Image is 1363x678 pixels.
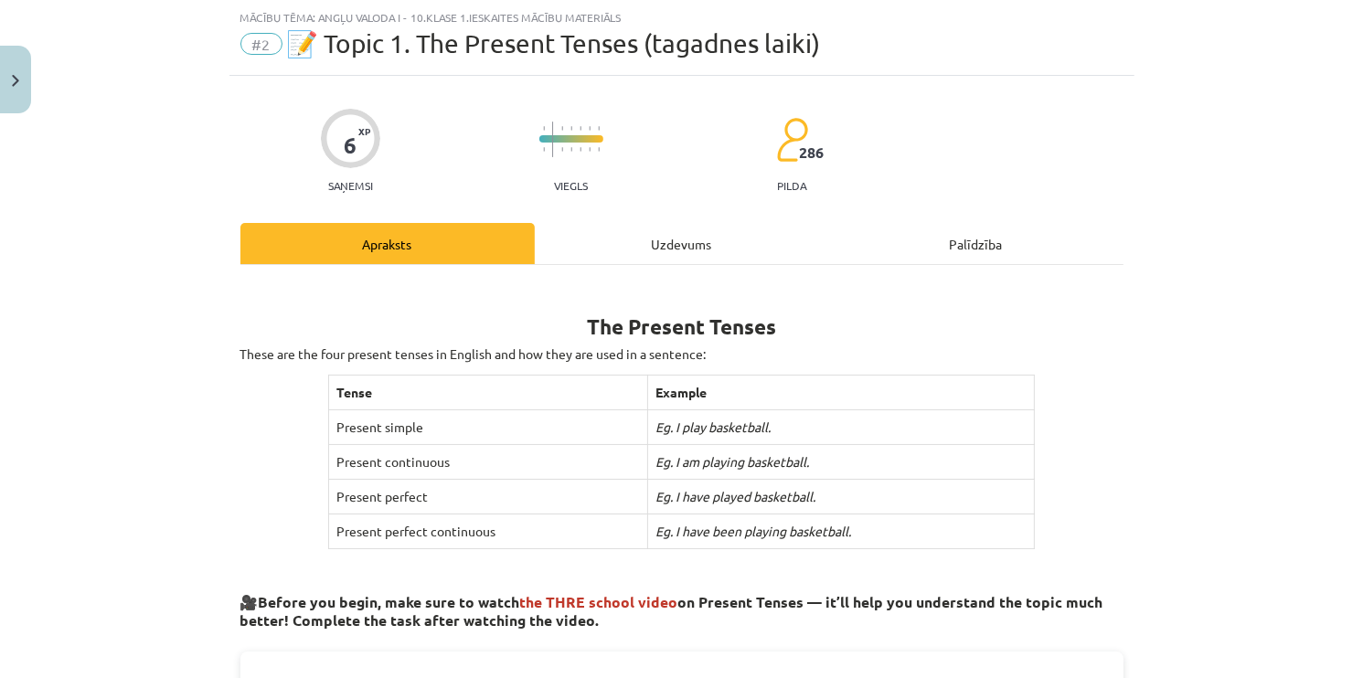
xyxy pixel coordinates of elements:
[777,179,806,192] p: pilda
[329,410,648,445] td: Present simple
[570,126,572,131] img: icon-short-line-57e1e144782c952c97e751825c79c345078a6d821885a25fce030b3d8c18986b.svg
[552,122,554,157] img: icon-long-line-d9ea69661e0d244f92f715978eff75569469978d946b2353a9bb055b3ed8787d.svg
[240,33,282,55] span: #2
[329,445,648,480] td: Present continuous
[580,147,581,152] img: icon-short-line-57e1e144782c952c97e751825c79c345078a6d821885a25fce030b3d8c18986b.svg
[329,480,648,514] td: Present perfect
[240,592,1103,630] strong: Before you begin, make sure to watch on Present Tenses — it’ll help you understand the topic much...
[329,514,648,549] td: Present perfect continuous
[587,313,776,340] b: The Present Tenses
[655,453,809,470] i: Eg. I am playing basketball.
[655,488,815,504] i: Eg. I have played basketball.
[240,11,1123,24] div: Mācību tēma: Angļu valoda i - 10.klase 1.ieskaites mācību materiāls
[12,75,19,87] img: icon-close-lesson-0947bae3869378f0d4975bcd49f059093ad1ed9edebbc8119c70593378902aed.svg
[655,418,771,435] i: Eg. I play basketball.
[287,28,821,58] span: 📝 Topic 1. The Present Tenses (tagadnes laiki)
[561,147,563,152] img: icon-short-line-57e1e144782c952c97e751825c79c345078a6d821885a25fce030b3d8c18986b.svg
[240,344,1123,364] p: These are the four present tenses in English and how they are used in a sentence:
[543,126,545,131] img: icon-short-line-57e1e144782c952c97e751825c79c345078a6d821885a25fce030b3d8c18986b.svg
[535,223,829,264] div: Uzdevums
[655,523,851,539] i: Eg. I have been playing basketball.
[543,147,545,152] img: icon-short-line-57e1e144782c952c97e751825c79c345078a6d821885a25fce030b3d8c18986b.svg
[598,147,600,152] img: icon-short-line-57e1e144782c952c97e751825c79c345078a6d821885a25fce030b3d8c18986b.svg
[648,376,1034,410] th: Example
[589,126,591,131] img: icon-short-line-57e1e144782c952c97e751825c79c345078a6d821885a25fce030b3d8c18986b.svg
[554,179,588,192] p: Viegls
[240,223,535,264] div: Apraksts
[580,126,581,131] img: icon-short-line-57e1e144782c952c97e751825c79c345078a6d821885a25fce030b3d8c18986b.svg
[321,179,380,192] p: Saņemsi
[776,117,808,163] img: students-c634bb4e5e11cddfef0936a35e636f08e4e9abd3cc4e673bd6f9a4125e45ecb1.svg
[829,223,1123,264] div: Palīdzība
[589,147,591,152] img: icon-short-line-57e1e144782c952c97e751825c79c345078a6d821885a25fce030b3d8c18986b.svg
[358,126,370,136] span: XP
[561,126,563,131] img: icon-short-line-57e1e144782c952c97e751825c79c345078a6d821885a25fce030b3d8c18986b.svg
[570,147,572,152] img: icon-short-line-57e1e144782c952c97e751825c79c345078a6d821885a25fce030b3d8c18986b.svg
[344,132,357,158] div: 6
[240,579,1123,631] h3: 🎥
[799,144,824,161] span: 286
[598,126,600,131] img: icon-short-line-57e1e144782c952c97e751825c79c345078a6d821885a25fce030b3d8c18986b.svg
[520,592,678,611] span: the THRE school video
[329,376,648,410] th: Tense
